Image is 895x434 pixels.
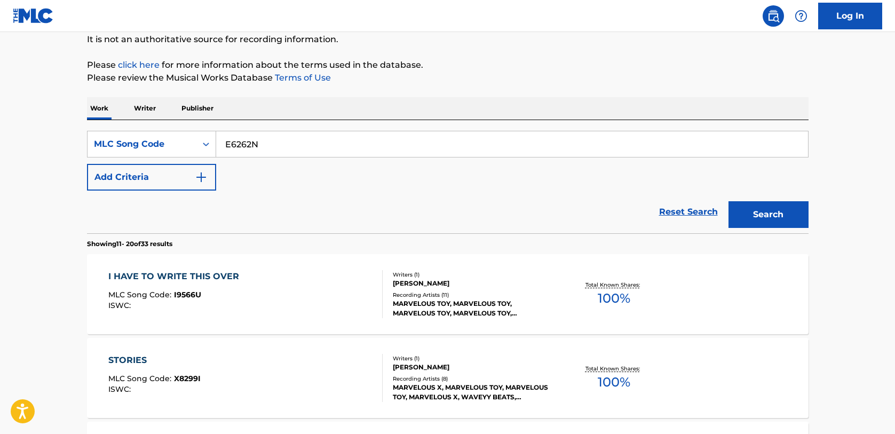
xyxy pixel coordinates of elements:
div: MLC Song Code [94,138,190,151]
p: Writer [131,97,159,120]
span: MLC Song Code : [108,290,174,299]
div: Recording Artists ( 8 ) [393,375,554,383]
div: [PERSON_NAME] [393,362,554,372]
button: Add Criteria [87,164,216,191]
div: [PERSON_NAME] [393,279,554,288]
button: Search [728,201,809,228]
div: Recording Artists ( 11 ) [393,291,554,299]
img: MLC Logo [13,8,54,23]
div: MARVELOUS X, MARVELOUS TOY, MARVELOUS TOY, MARVELOUS X, WAVEYY BEATS, MARVELOUS TOY [393,383,554,402]
img: search [767,10,780,22]
span: 100 % [598,373,630,392]
div: MARVELOUS TOY, MARVELOUS TOY, MARVELOUS TOY, MARVELOUS TOY, MARVELOUS TOY [393,299,554,318]
div: STORIES [108,354,201,367]
a: Terms of Use [273,73,331,83]
iframe: Chat Widget [842,383,895,434]
span: I9566U [174,290,201,299]
p: Total Known Shares: [585,365,643,373]
img: help [795,10,807,22]
span: MLC Song Code : [108,374,174,383]
p: Please for more information about the terms used in the database. [87,59,809,72]
div: I HAVE TO WRITE THIS OVER [108,270,244,283]
span: X8299I [174,374,201,383]
div: Writers ( 1 ) [393,271,554,279]
a: Log In [818,3,882,29]
span: ISWC : [108,301,133,310]
a: STORIESMLC Song Code:X8299IISWC:Writers (1)[PERSON_NAME]Recording Artists (8)MARVELOUS X, MARVELO... [87,338,809,418]
span: ISWC : [108,384,133,394]
div: Help [790,5,812,27]
a: Public Search [763,5,784,27]
p: Total Known Shares: [585,281,643,289]
form: Search Form [87,131,809,233]
img: 9d2ae6d4665cec9f34b9.svg [195,171,208,184]
a: click here [118,60,160,70]
span: 100 % [598,289,630,308]
a: Reset Search [654,200,723,224]
p: Work [87,97,112,120]
p: Publisher [178,97,217,120]
p: Please review the Musical Works Database [87,72,809,84]
div: Writers ( 1 ) [393,354,554,362]
a: I HAVE TO WRITE THIS OVERMLC Song Code:I9566UISWC:Writers (1)[PERSON_NAME]Recording Artists (11)M... [87,254,809,334]
p: It is not an authoritative source for recording information. [87,33,809,46]
p: Showing 11 - 20 of 33 results [87,239,172,249]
